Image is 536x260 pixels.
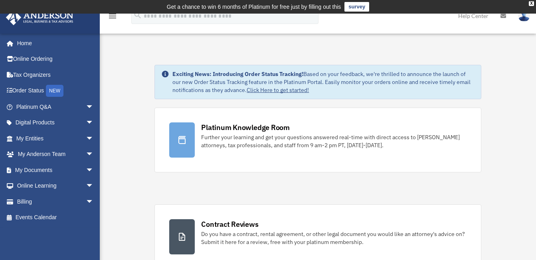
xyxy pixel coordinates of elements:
[86,99,102,115] span: arrow_drop_down
[172,70,303,78] strong: Exciting News: Introducing Order Status Tracking!
[86,130,102,147] span: arrow_drop_down
[46,85,63,97] div: NEW
[154,108,481,172] a: Platinum Knowledge Room Further your learning and get your questions answered real-time with dire...
[201,219,258,229] div: Contract Reviews
[529,1,534,6] div: close
[6,194,106,210] a: Billingarrow_drop_down
[108,11,117,21] i: menu
[172,70,474,94] div: Based on your feedback, we're thrilled to announce the launch of our new Order Status Tracking fe...
[167,2,341,12] div: Get a chance to win 6 months of Platinum for free just by filling out this
[86,194,102,210] span: arrow_drop_down
[6,35,102,51] a: Home
[86,115,102,131] span: arrow_drop_down
[86,162,102,178] span: arrow_drop_down
[86,178,102,194] span: arrow_drop_down
[247,86,309,94] a: Click Here to get started!
[6,67,106,83] a: Tax Organizers
[6,99,106,115] a: Platinum Q&Aarrow_drop_down
[201,230,466,246] div: Do you have a contract, rental agreement, or other legal document you would like an attorney's ad...
[6,83,106,99] a: Order StatusNEW
[6,130,106,146] a: My Entitiesarrow_drop_down
[6,115,106,131] a: Digital Productsarrow_drop_down
[201,133,466,149] div: Further your learning and get your questions answered real-time with direct access to [PERSON_NAM...
[201,122,290,132] div: Platinum Knowledge Room
[6,146,106,162] a: My Anderson Teamarrow_drop_down
[108,14,117,21] a: menu
[518,10,530,22] img: User Pic
[133,11,142,20] i: search
[6,178,106,194] a: Online Learningarrow_drop_down
[344,2,369,12] a: survey
[6,51,106,67] a: Online Ordering
[6,210,106,226] a: Events Calendar
[6,162,106,178] a: My Documentsarrow_drop_down
[86,146,102,163] span: arrow_drop_down
[4,10,76,25] img: Anderson Advisors Platinum Portal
